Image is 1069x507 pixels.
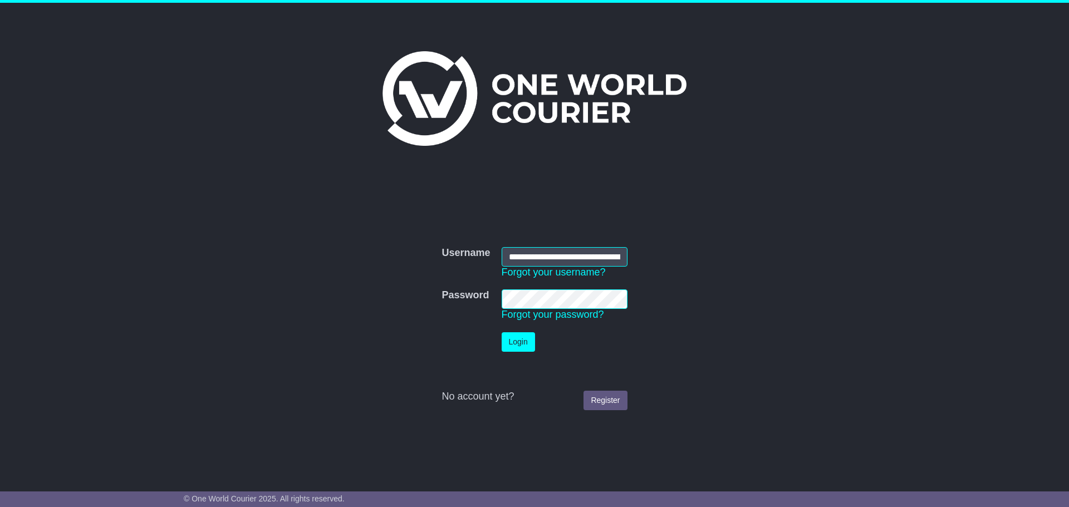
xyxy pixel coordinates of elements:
button: Login [502,332,535,352]
img: One World [383,51,686,146]
label: Password [442,289,489,302]
a: Register [583,391,627,410]
a: Forgot your password? [502,309,604,320]
div: No account yet? [442,391,627,403]
label: Username [442,247,490,259]
span: © One World Courier 2025. All rights reserved. [184,494,345,503]
a: Forgot your username? [502,267,606,278]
